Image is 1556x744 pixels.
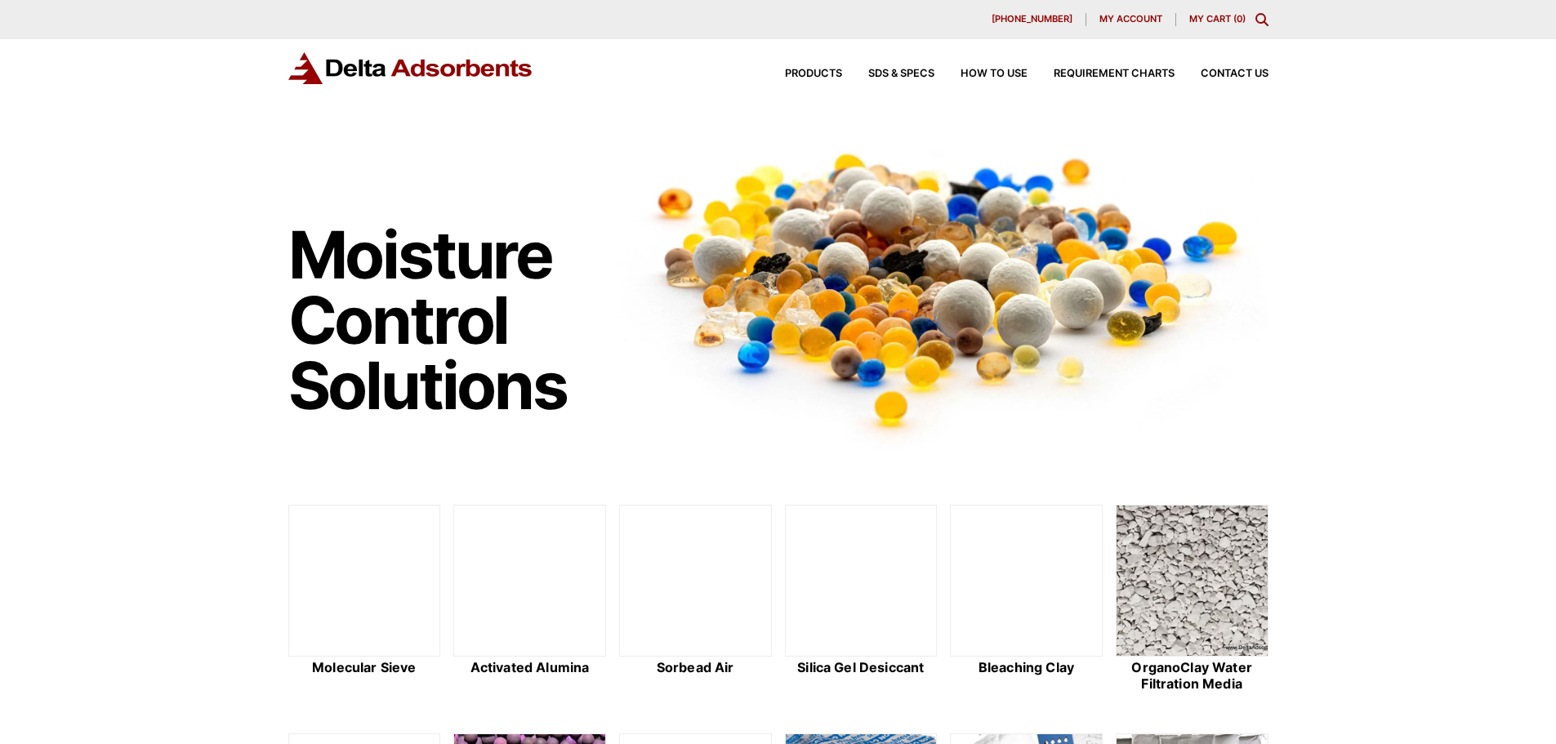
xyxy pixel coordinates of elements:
h2: Activated Alumina [453,660,606,675]
span: My account [1099,15,1162,24]
span: [PHONE_NUMBER] [992,15,1072,24]
a: Sorbead Air [619,505,772,694]
h2: Sorbead Air [619,660,772,675]
img: Delta Adsorbents [288,52,533,84]
h1: Moisture Control Solutions [288,222,604,418]
h2: OrganoClay Water Filtration Media [1116,660,1268,691]
h2: Bleaching Clay [950,660,1103,675]
a: How to Use [934,69,1028,79]
span: Requirement Charts [1054,69,1175,79]
a: Contact Us [1175,69,1268,79]
span: How to Use [961,69,1028,79]
a: OrganoClay Water Filtration Media [1116,505,1268,694]
a: Molecular Sieve [288,505,441,694]
a: My Cart (0) [1189,13,1246,25]
a: [PHONE_NUMBER] [979,13,1086,26]
a: SDS & SPECS [842,69,934,79]
div: Toggle Modal Content [1255,13,1268,26]
h2: Silica Gel Desiccant [785,660,938,675]
span: SDS & SPECS [868,69,934,79]
a: Activated Alumina [453,505,606,694]
span: Products [785,69,842,79]
a: Products [759,69,842,79]
h2: Molecular Sieve [288,660,441,675]
a: Bleaching Clay [950,505,1103,694]
span: Contact Us [1201,69,1268,79]
a: Silica Gel Desiccant [785,505,938,694]
span: 0 [1237,13,1242,25]
img: Image [619,123,1268,452]
a: Requirement Charts [1028,69,1175,79]
a: My account [1086,13,1176,26]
